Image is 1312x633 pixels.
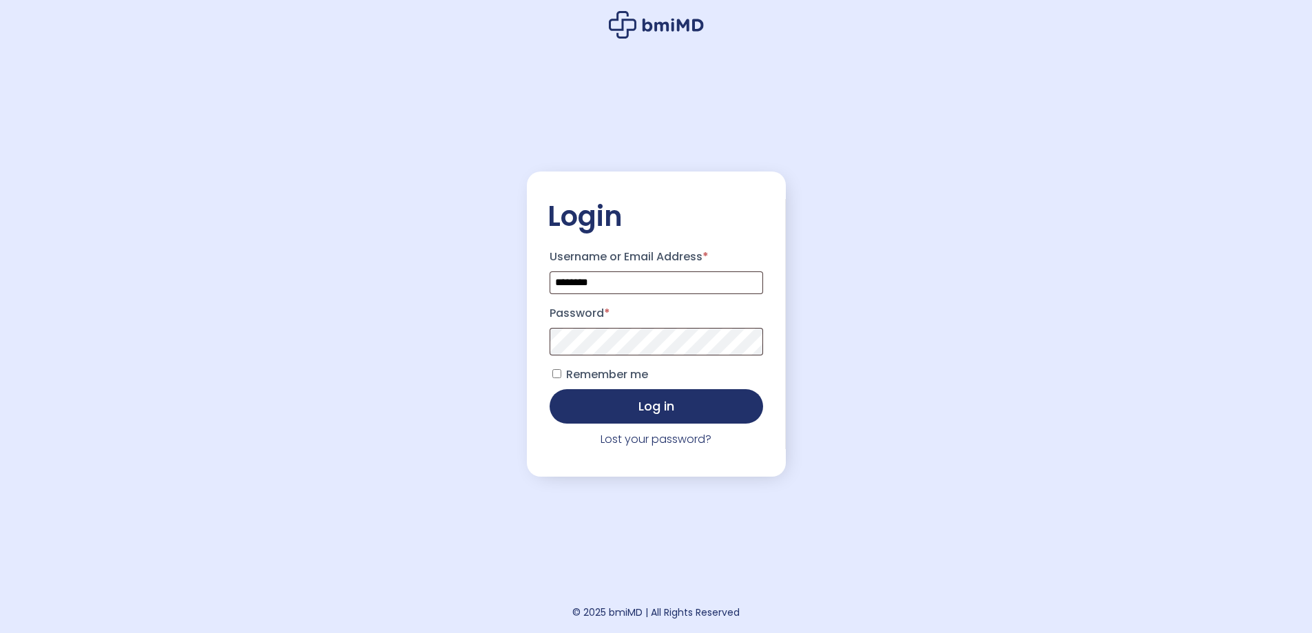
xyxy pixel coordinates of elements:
[550,389,763,424] button: Log in
[548,199,765,234] h2: Login
[601,431,711,447] a: Lost your password?
[566,366,648,382] span: Remember me
[552,369,561,378] input: Remember me
[550,246,763,268] label: Username or Email Address
[550,302,763,324] label: Password
[572,603,740,622] div: © 2025 bmiMD | All Rights Reserved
